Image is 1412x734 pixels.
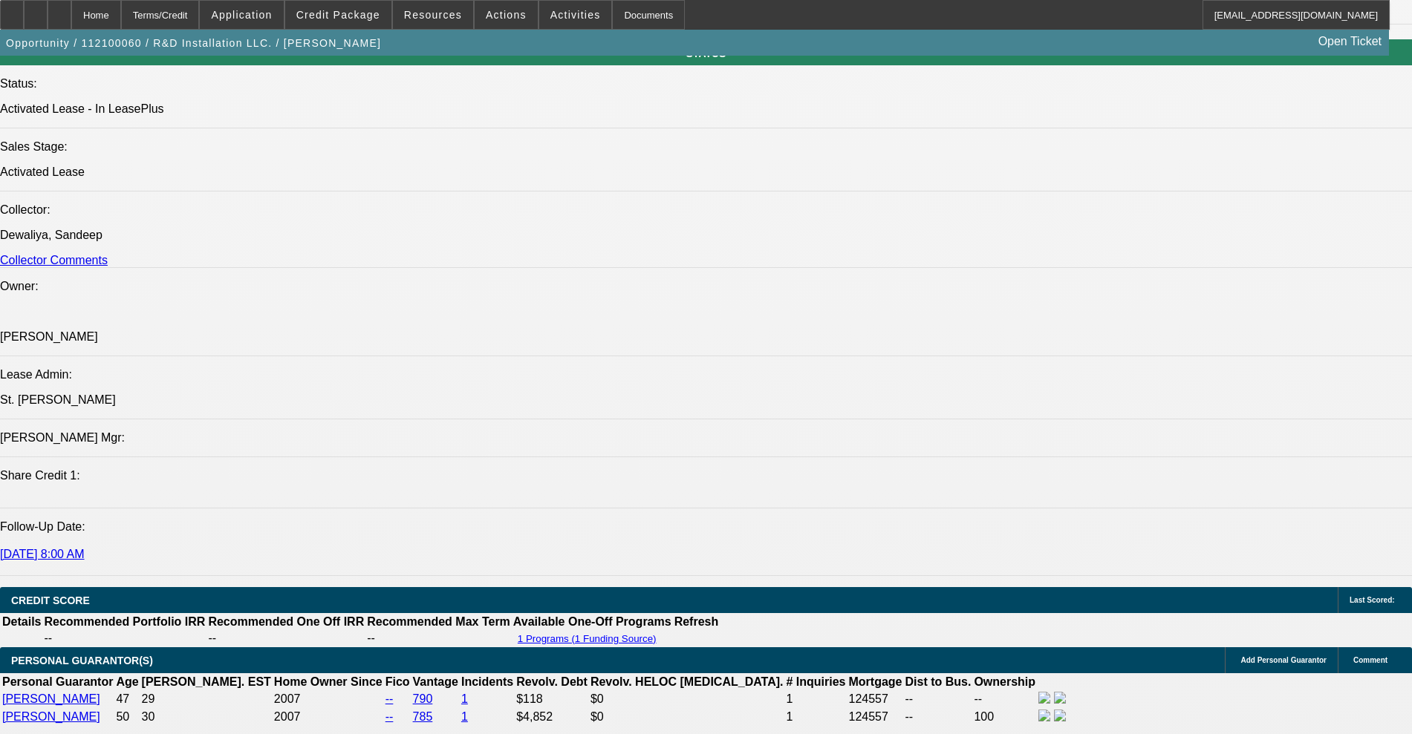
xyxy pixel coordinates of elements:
button: Resources [393,1,473,29]
b: Dist to Bus. [905,675,972,688]
span: Credit Package [296,9,380,21]
span: CREDIT SCORE [11,594,90,606]
td: 47 [115,691,139,707]
b: Incidents [461,675,513,688]
td: -- [43,631,206,646]
b: [PERSON_NAME]. EST [142,675,271,688]
a: -- [385,692,394,705]
button: Activities [539,1,612,29]
th: Details [1,615,42,629]
a: [PERSON_NAME] [2,692,100,705]
a: 1 [461,710,468,723]
b: Revolv. Debt [516,675,588,688]
a: [PERSON_NAME] [2,710,100,723]
td: 1 [785,691,846,707]
b: Ownership [974,675,1035,688]
span: 2007 [274,710,301,723]
b: Mortgage [849,675,902,688]
th: Available One-Off Programs [513,615,672,629]
a: 785 [413,710,433,723]
td: 29 [141,691,272,707]
span: Actions [486,9,527,21]
a: -- [385,710,394,723]
td: $4,852 [515,709,588,725]
b: Personal Guarantor [2,675,113,688]
span: Add Personal Guarantor [1240,656,1327,664]
td: 50 [115,709,139,725]
b: Home Owner Since [274,675,383,688]
img: linkedin-icon.png [1054,710,1066,721]
th: Recommended Max Term [366,615,511,629]
b: Fico [385,675,410,688]
td: -- [366,631,511,646]
td: 1 [785,709,846,725]
img: linkedin-icon.png [1054,692,1066,704]
td: $0 [590,691,784,707]
b: # Inquiries [786,675,845,688]
td: 100 [973,709,1036,725]
b: Age [116,675,138,688]
button: 1 Programs (1 Funding Source) [513,632,661,645]
span: Resources [404,9,462,21]
td: 124557 [848,691,903,707]
th: Refresh [674,615,720,629]
td: -- [905,691,972,707]
span: 2007 [274,692,301,705]
button: Application [200,1,283,29]
a: 790 [413,692,433,705]
img: facebook-icon.png [1038,710,1050,721]
button: Credit Package [285,1,391,29]
td: 124557 [848,709,903,725]
span: PERSONAL GUARANTOR(S) [11,655,153,666]
td: $118 [515,691,588,707]
td: -- [905,709,972,725]
b: Revolv. HELOC [MEDICAL_DATA]. [590,675,784,688]
span: Opportunity / 112100060 / R&D Installation LLC. / [PERSON_NAME] [6,37,381,49]
th: Recommended One Off IRR [207,615,365,629]
td: -- [207,631,365,646]
td: $0 [590,709,784,725]
span: Comment [1353,656,1387,664]
a: Open Ticket [1312,29,1387,54]
button: Actions [475,1,538,29]
img: facebook-icon.png [1038,692,1050,704]
td: -- [973,691,1036,707]
span: Application [211,9,272,21]
b: Vantage [413,675,458,688]
span: Last Scored: [1350,596,1395,604]
td: 30 [141,709,272,725]
a: 1 [461,692,468,705]
th: Recommended Portfolio IRR [43,615,206,629]
span: Activities [550,9,601,21]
